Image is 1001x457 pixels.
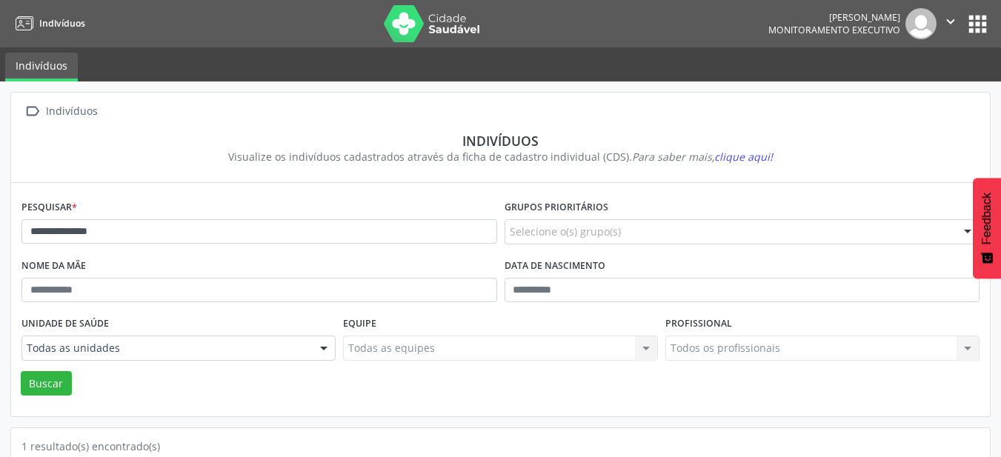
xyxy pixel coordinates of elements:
a:  Indivíduos [21,101,100,122]
span: Selecione o(s) grupo(s) [510,224,621,239]
div: [PERSON_NAME] [768,11,900,24]
div: Indivíduos [43,101,100,122]
span: clique aqui! [714,150,773,164]
label: Nome da mãe [21,255,86,278]
label: Equipe [343,313,376,336]
i:  [942,13,959,30]
span: Todas as unidades [27,341,305,356]
span: Indivíduos [39,17,85,30]
label: Unidade de saúde [21,313,109,336]
i:  [21,101,43,122]
button:  [937,8,965,39]
a: Indivíduos [10,11,85,36]
label: Profissional [665,313,732,336]
button: Buscar [21,371,72,396]
img: img [905,8,937,39]
label: Grupos prioritários [505,196,608,219]
label: Data de nascimento [505,255,605,278]
button: apps [965,11,991,37]
div: 1 resultado(s) encontrado(s) [21,438,980,454]
div: Indivíduos [32,133,969,149]
div: Visualize os indivíduos cadastrados através da ficha de cadastro individual (CDS). [32,149,969,164]
label: Pesquisar [21,196,77,219]
a: Indivíduos [5,53,78,81]
button: Feedback - Mostrar pesquisa [973,178,1001,278]
span: Monitoramento Executivo [768,24,900,36]
i: Para saber mais, [632,150,773,164]
span: Feedback [980,193,994,244]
